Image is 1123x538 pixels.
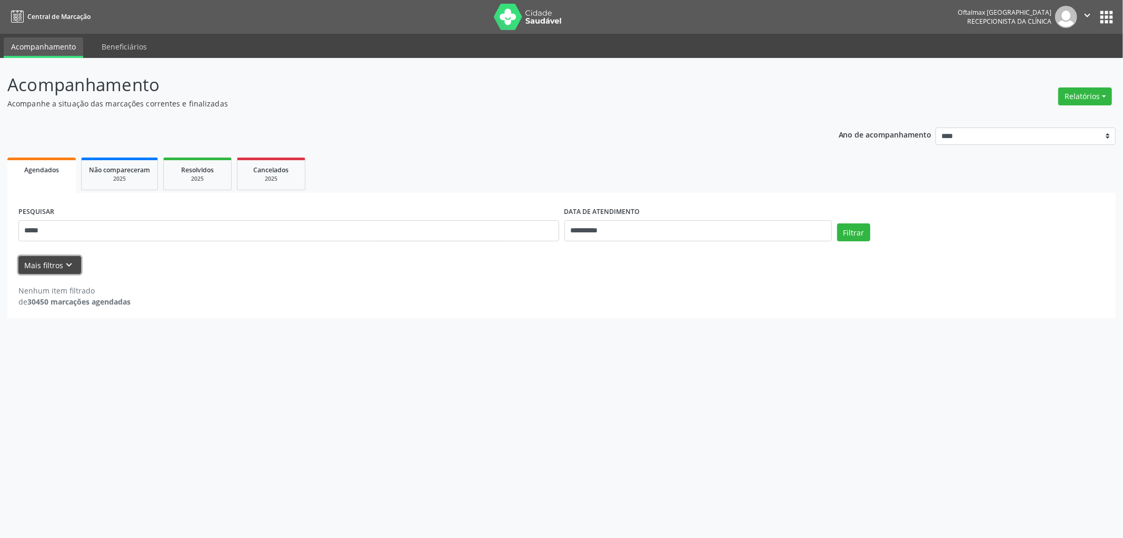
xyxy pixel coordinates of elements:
[254,165,289,174] span: Cancelados
[89,165,150,174] span: Não compareceram
[1097,8,1116,26] button: apps
[837,223,870,241] button: Filtrar
[171,175,224,183] div: 2025
[839,128,932,141] p: Ano de acompanhamento
[7,8,91,25] a: Central de Marcação
[18,296,131,307] div: de
[7,98,783,109] p: Acompanhe a situação das marcações correntes e finalizadas
[18,204,54,220] label: PESQUISAR
[1058,87,1112,105] button: Relatórios
[89,175,150,183] div: 2025
[64,259,75,271] i: keyboard_arrow_down
[564,204,640,220] label: DATA DE ATENDIMENTO
[27,297,131,307] strong: 30450 marcações agendadas
[958,8,1051,17] div: Oftalmax [GEOGRAPHIC_DATA]
[18,285,131,296] div: Nenhum item filtrado
[1081,9,1093,21] i: 
[27,12,91,21] span: Central de Marcação
[24,165,59,174] span: Agendados
[94,37,154,56] a: Beneficiários
[1077,6,1097,28] button: 
[245,175,297,183] div: 2025
[967,17,1051,26] span: Recepcionista da clínica
[1055,6,1077,28] img: img
[18,256,81,275] button: Mais filtroskeyboard_arrow_down
[181,165,214,174] span: Resolvidos
[7,72,783,98] p: Acompanhamento
[4,37,83,58] a: Acompanhamento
